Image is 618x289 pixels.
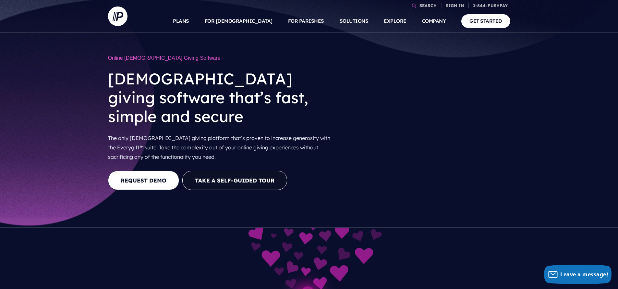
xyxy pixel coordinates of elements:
a: EXPLORE [384,10,406,32]
button: Take a Self-guided Tour [182,171,287,190]
picture: everygift-impact [180,229,438,235]
a: FOR [DEMOGRAPHIC_DATA] [205,10,273,32]
a: SOLUTIONS [340,10,369,32]
button: Leave a message! [544,265,612,284]
span: Leave a message! [560,271,608,278]
a: FOR PARISHES [288,10,324,32]
a: PLANS [173,10,189,32]
h2: [DEMOGRAPHIC_DATA] giving software that’s fast, simple and secure [108,64,338,131]
a: REQUEST DEMO [108,171,179,190]
a: COMPANY [422,10,446,32]
h1: Online [DEMOGRAPHIC_DATA] Giving Software [108,52,338,64]
p: The only [DEMOGRAPHIC_DATA] giving platform that’s proven to increase generosity with the Everygi... [108,131,338,164]
a: GET STARTED [461,14,510,28]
